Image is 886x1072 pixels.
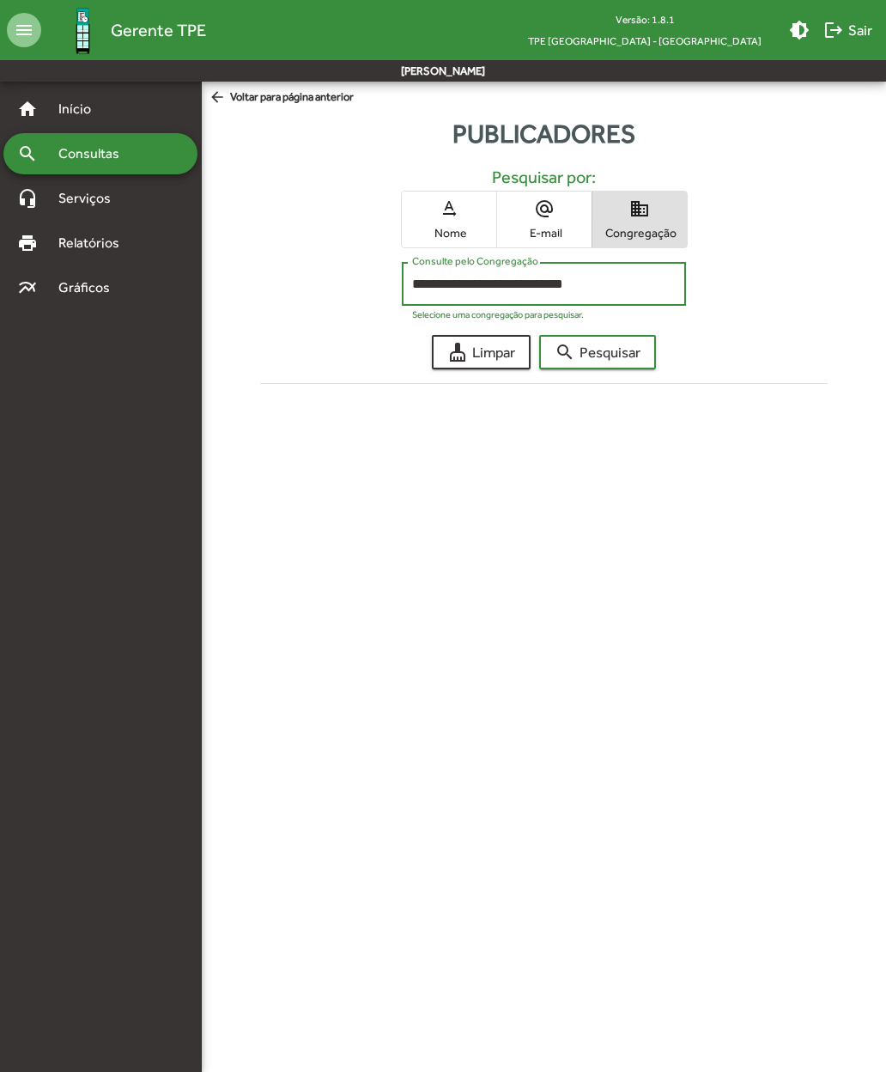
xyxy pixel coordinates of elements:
mat-icon: search [555,342,575,362]
a: Gerente TPE [41,3,206,58]
span: Consultas [48,143,142,164]
span: E-mail [501,225,587,241]
mat-icon: search [17,143,38,164]
div: Versão: 1.8.1 [514,9,775,30]
h5: Pesquisar por: [274,167,813,187]
img: Logo [55,3,111,58]
mat-icon: headset_mic [17,188,38,209]
mat-icon: alternate_email [534,198,555,219]
button: Sair [816,15,879,46]
mat-hint: Selecione uma congregação para pesquisar. [412,309,584,320]
span: Início [48,99,116,119]
mat-icon: home [17,99,38,119]
mat-icon: menu [7,13,41,47]
span: Congregação [597,225,683,241]
mat-icon: domain [629,198,650,219]
button: Congregação [592,192,687,247]
span: Sair [823,15,872,46]
span: Voltar para página anterior [209,88,354,107]
span: Limpar [447,337,515,368]
span: Gráficos [48,277,133,298]
div: Publicadores [202,114,886,153]
mat-icon: text_rotation_none [439,198,459,219]
mat-icon: print [17,233,38,253]
mat-icon: multiline_chart [17,277,38,298]
button: Nome [402,192,496,247]
mat-icon: arrow_back [209,88,230,107]
button: Pesquisar [539,335,656,369]
button: E-mail [497,192,592,247]
span: Serviços [48,188,134,209]
mat-icon: brightness_medium [789,20,810,40]
span: Pesquisar [555,337,640,368]
mat-icon: cleaning_services [447,342,468,362]
span: Nome [406,225,492,241]
mat-icon: logout [823,20,844,40]
span: Gerente TPE [111,16,206,44]
button: Limpar [432,335,531,369]
span: TPE [GEOGRAPHIC_DATA] - [GEOGRAPHIC_DATA] [514,30,775,52]
span: Relatórios [48,233,142,253]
